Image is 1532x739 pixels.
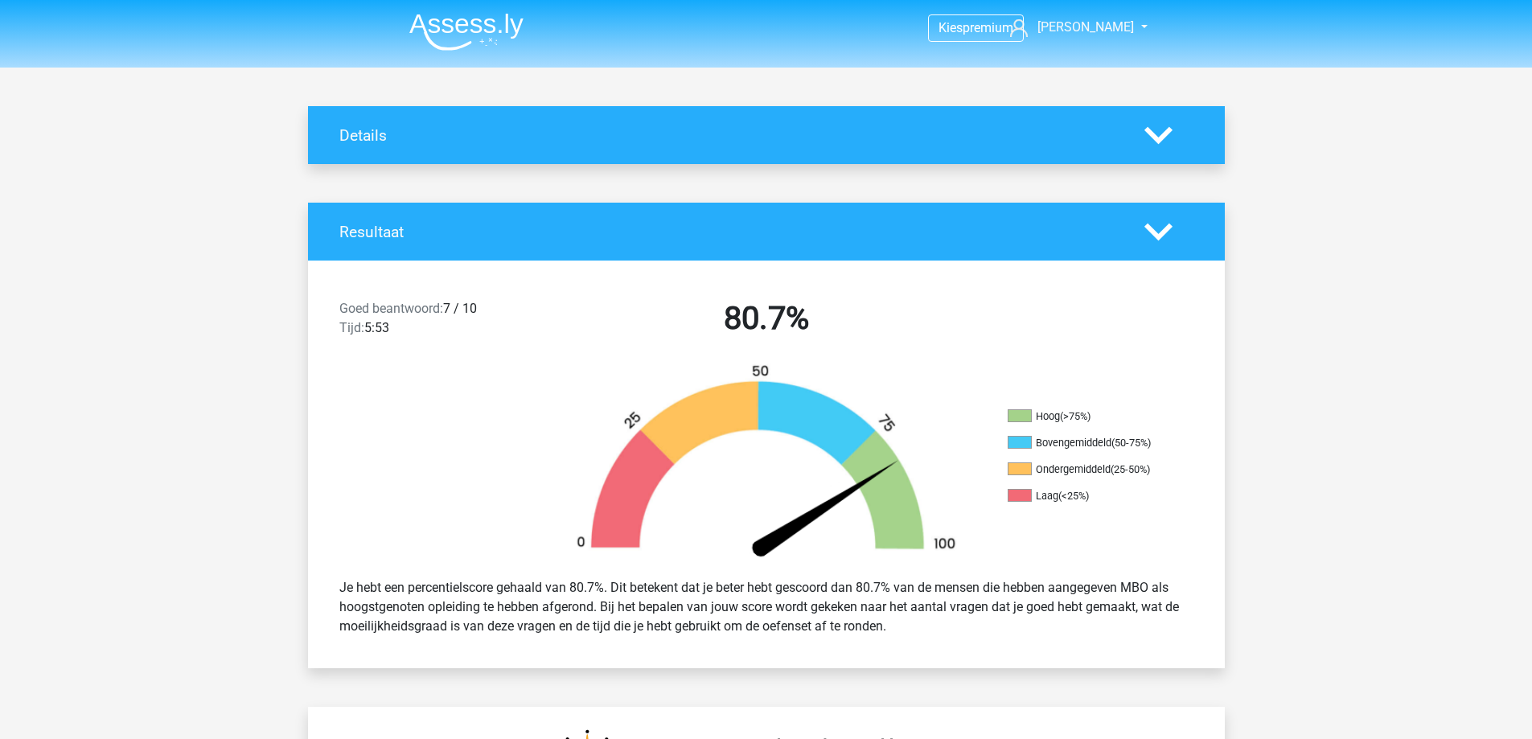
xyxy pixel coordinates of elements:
[1008,489,1169,503] li: Laag
[1058,490,1089,502] div: (<25%)
[1111,463,1150,475] div: (25-50%)
[339,301,443,316] span: Goed beantwoord:
[409,13,524,51] img: Assessly
[1037,19,1134,35] span: [PERSON_NAME]
[339,320,364,335] span: Tijd:
[1111,437,1151,449] div: (50-75%)
[963,20,1013,35] span: premium
[327,299,547,344] div: 7 / 10 5:53
[1008,409,1169,424] li: Hoog
[929,17,1023,39] a: Kiespremium
[1060,410,1090,422] div: (>75%)
[549,363,984,565] img: 81.faf665cb8af7.png
[939,20,963,35] span: Kies
[1008,462,1169,477] li: Ondergemiddeld
[1008,436,1169,450] li: Bovengemiddeld
[339,223,1120,241] h4: Resultaat
[559,299,974,338] h2: 80.7%
[1004,18,1136,37] a: [PERSON_NAME]
[327,572,1205,643] div: Je hebt een percentielscore gehaald van 80.7%. Dit betekent dat je beter hebt gescoord dan 80.7% ...
[339,126,1120,145] h4: Details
